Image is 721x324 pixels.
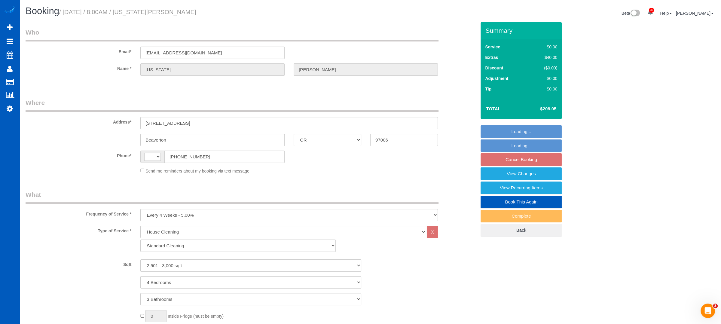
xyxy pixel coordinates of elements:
[531,75,557,81] div: $0.00
[531,65,557,71] div: ($0.00)
[168,314,224,319] span: Inside Fridge (must be empty)
[485,27,559,34] h3: Summary
[145,168,249,173] span: Send me reminders about my booking via text message
[531,44,557,50] div: $0.00
[485,54,498,60] label: Extras
[676,11,713,16] a: [PERSON_NAME]
[370,134,438,146] input: Zip Code*
[26,190,438,204] legend: What
[21,63,136,72] label: Name *
[630,10,640,17] img: New interface
[713,304,718,308] span: 3
[481,182,562,194] a: View Recurring Items
[21,209,136,217] label: Frequency of Service *
[486,106,501,111] strong: Total
[164,151,285,163] input: Phone*
[294,63,438,76] input: Last Name*
[140,47,285,59] input: Email*
[21,151,136,159] label: Phone*
[140,134,285,146] input: City*
[531,86,557,92] div: $0.00
[26,98,438,112] legend: Where
[59,9,196,15] small: / [DATE] / 8:00AM / [US_STATE][PERSON_NAME]
[481,224,562,237] a: Back
[622,11,640,16] a: Beta
[4,6,16,14] img: Automaid Logo
[481,167,562,180] a: View Changes
[485,44,500,50] label: Service
[531,54,557,60] div: $40.00
[21,117,136,125] label: Address*
[701,304,715,318] iframe: Intercom live chat
[485,65,503,71] label: Discount
[481,196,562,208] a: Book This Again
[522,106,556,112] h4: $208.05
[21,226,136,234] label: Type of Service *
[21,47,136,55] label: Email*
[660,11,672,16] a: Help
[649,8,654,13] span: 39
[644,6,656,19] a: 39
[26,28,438,41] legend: Who
[485,75,508,81] label: Adjustment
[140,63,285,76] input: First Name*
[26,6,59,16] span: Booking
[21,259,136,267] label: Sqft
[485,86,491,92] label: Tip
